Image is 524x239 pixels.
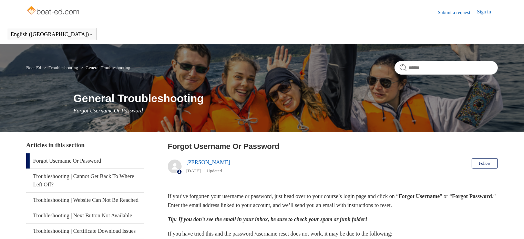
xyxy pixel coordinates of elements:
[26,65,42,70] li: Boat-Ed
[168,216,368,222] em: Tip: If you don’t see the email in your inbox, be sure to check your spam or junk folder!
[168,192,498,209] p: If you’ve forgotten your username or password, just head over to your course’s login page and cli...
[168,141,498,152] h2: Forgot Username Or Password
[472,158,498,169] button: Follow Article
[11,31,93,37] button: English ([GEOGRAPHIC_DATA])
[207,168,222,173] li: Updated
[168,229,498,238] p: If you have tried this and the password /username reset does not work, it may be due to the follo...
[26,208,144,223] a: Troubleshooting | Next Button Not Available
[73,108,143,113] span: Forgot Username Or Password
[79,65,130,70] li: General Troubleshooting
[26,65,41,70] a: Boat-Ed
[186,168,201,173] time: 05/20/2025, 15:58
[186,159,230,165] a: [PERSON_NAME]
[399,193,440,199] strong: Forgot Username
[42,65,79,70] li: Troubleshooting
[85,65,130,70] a: General Troubleshooting
[452,193,492,199] strong: Forgot Password
[438,9,477,16] a: Submit a request
[477,8,498,17] a: Sign in
[73,90,498,107] h1: General Troubleshooting
[49,65,78,70] a: Troubleshooting
[26,193,144,208] a: Troubleshooting | Website Can Not Be Reached
[394,61,498,75] input: Search
[26,224,144,239] a: Troubleshooting | Certificate Download Issues
[26,142,84,149] span: Articles in this section
[26,4,81,18] img: Boat-Ed Help Center home page
[26,169,144,192] a: Troubleshooting | Cannot Get Back To Where Left Off?
[26,153,144,169] a: Forgot Username Or Password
